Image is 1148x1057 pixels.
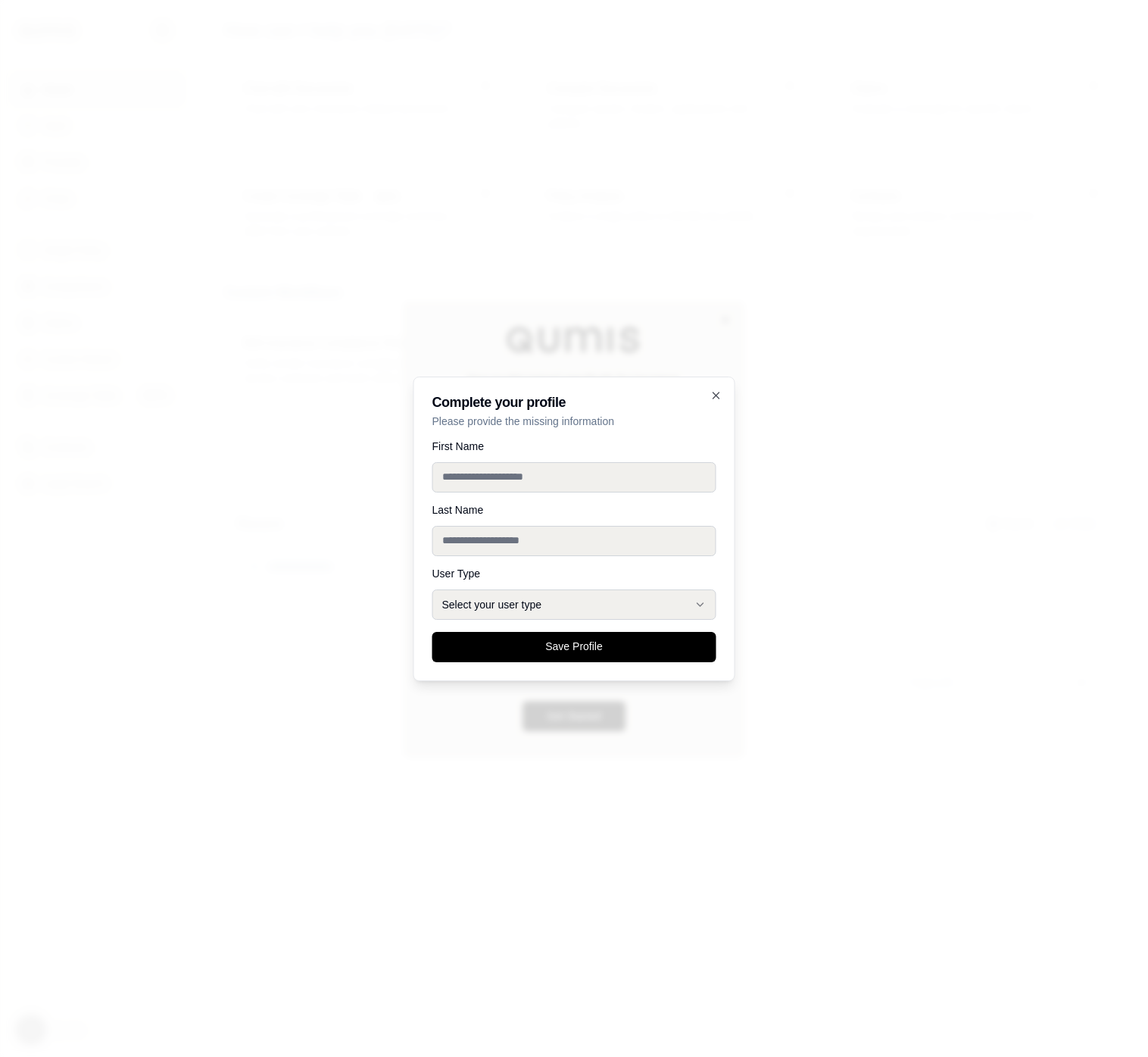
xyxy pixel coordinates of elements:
[432,505,716,515] label: Last Name
[432,396,716,409] h2: Complete your profile
[432,414,716,429] p: Please provide the missing information
[432,632,716,662] button: Save Profile
[432,441,716,452] label: First Name
[432,568,716,579] label: User Type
